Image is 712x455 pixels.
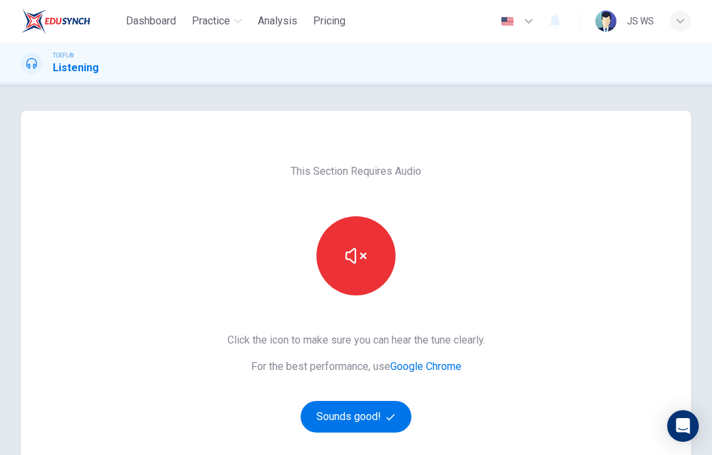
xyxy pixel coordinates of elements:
div: Open Intercom Messenger [667,410,699,442]
button: Dashboard [121,9,181,33]
button: Sounds good! [301,401,411,433]
span: Pricing [313,13,345,29]
h1: Listening [53,60,99,76]
span: For the best performance, use [227,359,485,375]
span: TOEFL® [53,51,74,60]
div: ๋JS WS [627,13,654,29]
button: Practice [187,9,247,33]
img: en [499,16,516,26]
a: EduSynch logo [21,8,121,34]
button: Analysis [252,9,303,33]
span: Analysis [258,13,297,29]
span: Dashboard [126,13,176,29]
a: Google Chrome [390,360,461,373]
button: Pricing [308,9,351,33]
img: Profile picture [595,11,616,32]
span: Practice [192,13,230,29]
span: This Section Requires Audio [291,164,421,179]
img: EduSynch logo [21,8,90,34]
span: Click the icon to make sure you can hear the tune clearly. [227,332,485,348]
